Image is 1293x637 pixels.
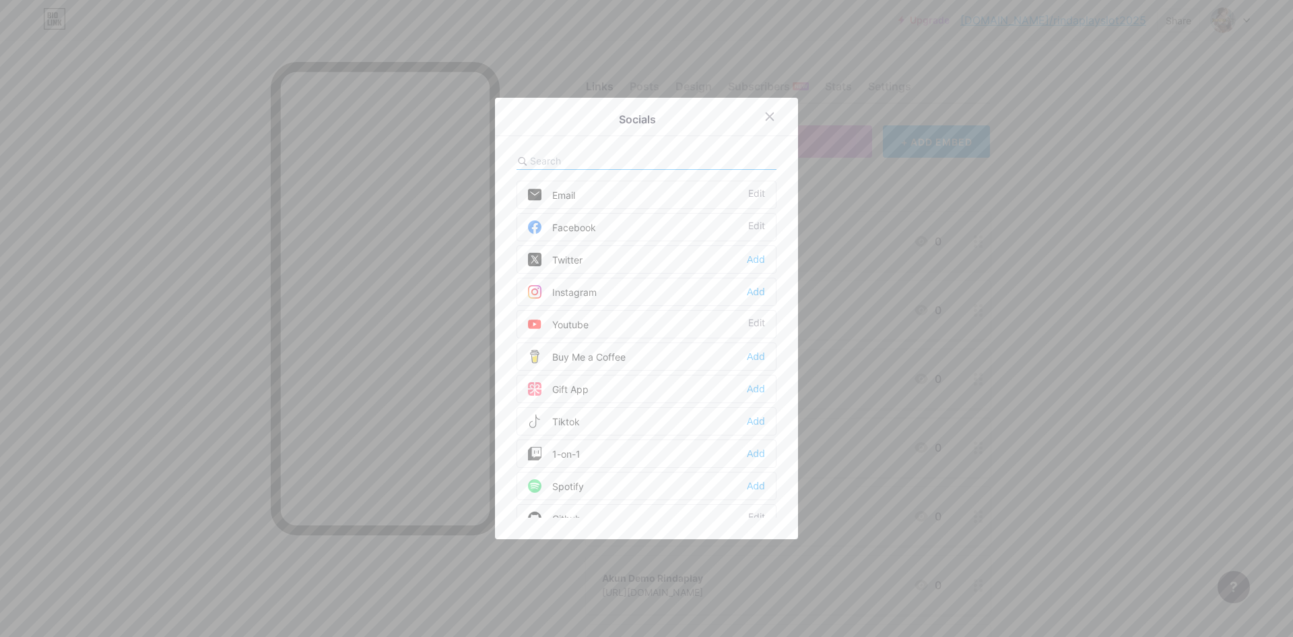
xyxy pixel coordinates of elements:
input: Search [530,154,679,168]
div: Add [747,447,765,460]
div: Add [747,285,765,299]
div: Email [528,188,575,202]
div: Spotify [528,479,584,493]
div: Tiktok [528,415,580,428]
div: Add [747,415,765,428]
div: 1-on-1 [528,447,581,460]
div: Instagram [528,285,597,299]
div: Add [747,253,765,266]
div: Edit [748,317,765,331]
div: Youtube [528,317,589,331]
div: Edit [748,188,765,202]
div: Edit [748,220,765,234]
div: Add [747,479,765,493]
div: Facebook [528,220,596,234]
div: Edit [748,512,765,525]
div: Add [747,382,765,396]
div: Github [528,512,581,525]
div: Socials [619,111,656,127]
div: Twitter [528,253,583,266]
div: Gift App [528,382,589,396]
div: Add [747,350,765,363]
div: Buy Me a Coffee [528,350,626,363]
